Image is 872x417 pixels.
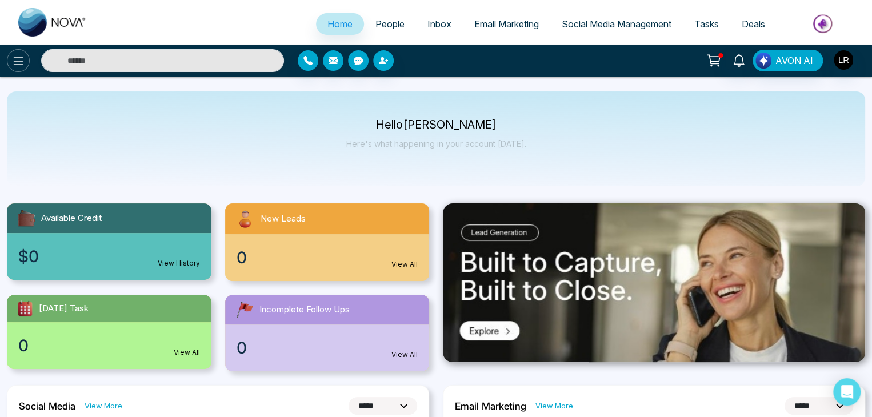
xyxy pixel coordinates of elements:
[18,8,87,37] img: Nova CRM Logo
[16,299,34,318] img: todayTask.svg
[550,13,683,35] a: Social Media Management
[39,302,89,315] span: [DATE] Task
[327,18,353,30] span: Home
[753,50,823,71] button: AVON AI
[85,400,122,411] a: View More
[694,18,719,30] span: Tasks
[316,13,364,35] a: Home
[18,334,29,358] span: 0
[158,258,200,268] a: View History
[474,18,539,30] span: Email Marketing
[455,400,526,412] h2: Email Marketing
[41,212,102,225] span: Available Credit
[427,18,451,30] span: Inbox
[834,50,853,70] img: User Avatar
[364,13,416,35] a: People
[261,212,306,226] span: New Leads
[234,208,256,230] img: newLeads.svg
[234,299,255,320] img: followUps.svg
[755,53,771,69] img: Lead Flow
[391,259,418,270] a: View All
[391,350,418,360] a: View All
[346,120,526,130] p: Hello [PERSON_NAME]
[237,336,247,360] span: 0
[218,295,437,371] a: Incomplete Follow Ups0View All
[775,54,813,67] span: AVON AI
[562,18,671,30] span: Social Media Management
[375,18,405,30] span: People
[833,378,861,406] div: Open Intercom Messenger
[443,203,865,362] img: .
[237,246,247,270] span: 0
[16,208,37,228] img: availableCredit.svg
[416,13,463,35] a: Inbox
[259,303,350,316] span: Incomplete Follow Ups
[463,13,550,35] a: Email Marketing
[782,11,865,37] img: Market-place.gif
[535,400,573,411] a: View More
[730,13,777,35] a: Deals
[683,13,730,35] a: Tasks
[18,244,39,268] span: $0
[218,203,437,281] a: New Leads0View All
[174,347,200,358] a: View All
[346,139,526,149] p: Here's what happening in your account [DATE].
[742,18,765,30] span: Deals
[19,400,75,412] h2: Social Media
